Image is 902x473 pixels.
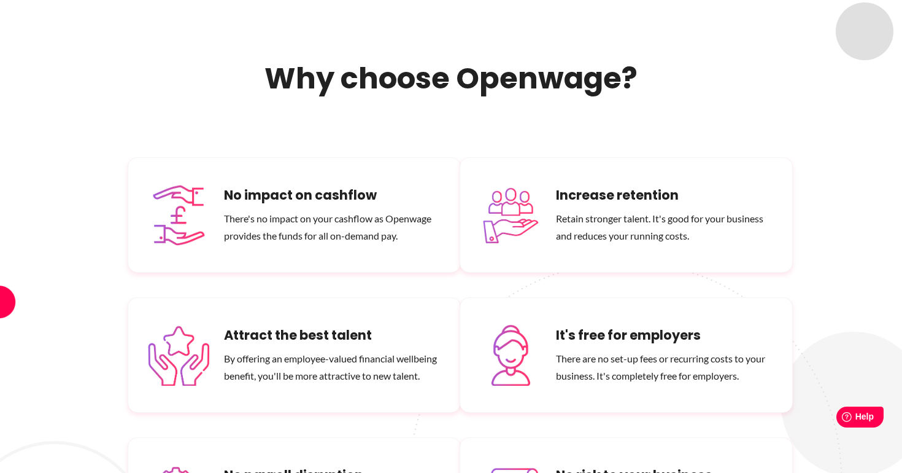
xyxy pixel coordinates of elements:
h6: Attract the best talent [224,326,441,345]
img: no-cashflow-impact.png [148,184,209,246]
h6: Increase retention [556,186,773,205]
img: free-for-employers.png [480,324,541,386]
h6: No impact on cashflow [224,186,441,205]
p: By offering an employee-valued financial wellbeing benefit, you'll be more attractive to new talent. [224,350,441,385]
p: There are no set-up fees or recurring costs to your business. It's completely free for employers. [556,350,773,385]
img: increase-retention.png [480,184,541,246]
img: best-talent.png [148,324,209,386]
h2: Why choose Openwage? [128,60,774,97]
h6: It's free for employers [556,326,773,345]
p: Retain stronger talent. It's good for your business and reduces your running costs. [556,210,773,244]
iframe: Help widget launcher [793,402,889,436]
p: There's no impact on your cashflow as Openwage provides the funds for all on-demand pay. [224,210,441,244]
